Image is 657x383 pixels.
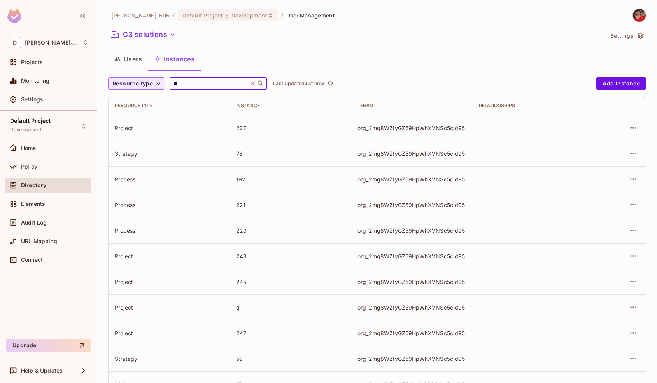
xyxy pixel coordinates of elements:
div: 78 [236,150,345,157]
span: refresh [327,80,334,87]
div: org_2mg8WZIyGZ59HpWhXVNSc5cId95 [357,304,466,311]
span: Settings [21,96,43,103]
span: Policy [21,164,37,170]
div: Tenant [357,103,466,109]
span: User Management [286,12,335,19]
button: Settings [607,30,646,42]
span: Development [231,12,267,19]
div: org_2mg8WZIyGZ59HpWhXVNSc5cId95 [357,124,466,132]
div: org_2mg8WZIyGZ59HpWhXVNSc5cId95 [357,355,466,362]
button: Upgrade [6,339,91,352]
span: Help & Updates [21,367,63,374]
div: Project [115,304,224,311]
div: 59 [236,355,345,362]
div: Strategy [115,355,224,362]
span: Default Project [10,118,51,124]
span: Audit Log [21,219,47,226]
div: Strategy [115,150,224,157]
span: : [226,12,228,19]
div: Process [115,176,224,183]
div: Process [115,227,224,234]
li: / [173,12,175,19]
div: org_2mg8WZIyGZ59HpWhXVNSc5cId95 [357,201,466,209]
span: Directory [21,182,46,188]
div: 243 [236,252,345,260]
div: q [236,304,345,311]
div: org_2mg8WZIyGZ59HpWhXVNSc5cId95 [357,150,466,157]
p: Last Updated just now [273,80,324,87]
span: D [9,37,21,48]
img: Tori [633,9,646,22]
div: 247 [236,329,345,337]
span: Projects [21,59,43,65]
div: Process [115,201,224,209]
button: Users [108,49,148,69]
span: the active workspace [111,12,170,19]
div: Instance [236,103,345,109]
button: refresh [326,79,335,88]
div: Project [115,278,224,286]
div: org_2mg8WZIyGZ59HpWhXVNSc5cId95 [357,252,466,260]
span: Default Project [182,12,223,19]
div: 227 [236,124,345,132]
li: / [281,12,283,19]
div: 221 [236,201,345,209]
span: Monitoring [21,78,50,84]
div: Relationships [479,103,588,109]
div: 192 [236,176,345,183]
div: org_2mg8WZIyGZ59HpWhXVNSc5cId95 [357,176,466,183]
div: Project [115,329,224,337]
span: Workspace: Doug-606 [25,40,79,46]
div: Project [115,252,224,260]
div: org_2mg8WZIyGZ59HpWhXVNSc5cId95 [357,278,466,286]
div: org_2mg8WZIyGZ59HpWhXVNSc5cId95 [357,329,466,337]
div: 220 [236,227,345,234]
span: Connect [21,257,43,263]
button: Add Instance [596,77,646,90]
img: SReyMgAAAABJRU5ErkJggg== [7,9,21,23]
div: org_2mg8WZIyGZ59HpWhXVNSc5cId95 [357,227,466,234]
div: 245 [236,278,345,286]
button: C3 solutions [108,28,179,41]
button: Instances [148,49,201,69]
span: Click to refresh data [324,79,335,88]
div: Project [115,124,224,132]
span: Elements [21,201,45,207]
div: Resource type [115,103,224,109]
span: URL Mapping [21,238,57,244]
span: Development [10,127,42,133]
span: Resource type [112,79,153,89]
span: Home [21,145,36,151]
button: Resource type [108,77,165,90]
